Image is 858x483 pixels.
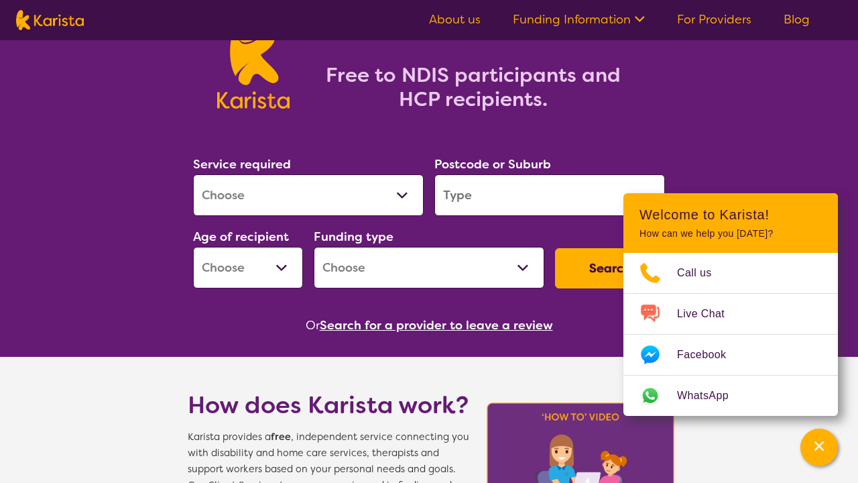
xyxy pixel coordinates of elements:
[555,248,665,288] button: Search
[623,253,838,416] ul: Choose channel
[800,429,838,466] button: Channel Menu
[434,156,551,172] label: Postcode or Suburb
[639,228,822,239] p: How can we help you [DATE]?
[217,15,289,109] img: Karista logo
[271,431,291,443] b: free
[784,11,810,28] a: Blog
[434,174,665,216] input: Type
[677,345,742,365] span: Facebook
[320,315,553,335] button: Search for a provider to leave a review
[429,11,481,28] a: About us
[677,304,741,324] span: Live Chat
[188,389,469,421] h1: How does Karista work?
[677,11,751,28] a: For Providers
[16,10,84,30] img: Karista logo
[639,207,822,223] h2: Welcome to Karista!
[623,376,838,416] a: Web link opens in a new tab.
[193,229,289,245] label: Age of recipient
[677,263,728,283] span: Call us
[513,11,645,28] a: Funding Information
[677,386,745,406] span: WhatsApp
[193,156,291,172] label: Service required
[314,229,393,245] label: Funding type
[306,315,320,335] span: Or
[623,193,838,416] div: Channel Menu
[306,63,641,111] h2: Free to NDIS participants and HCP recipients.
